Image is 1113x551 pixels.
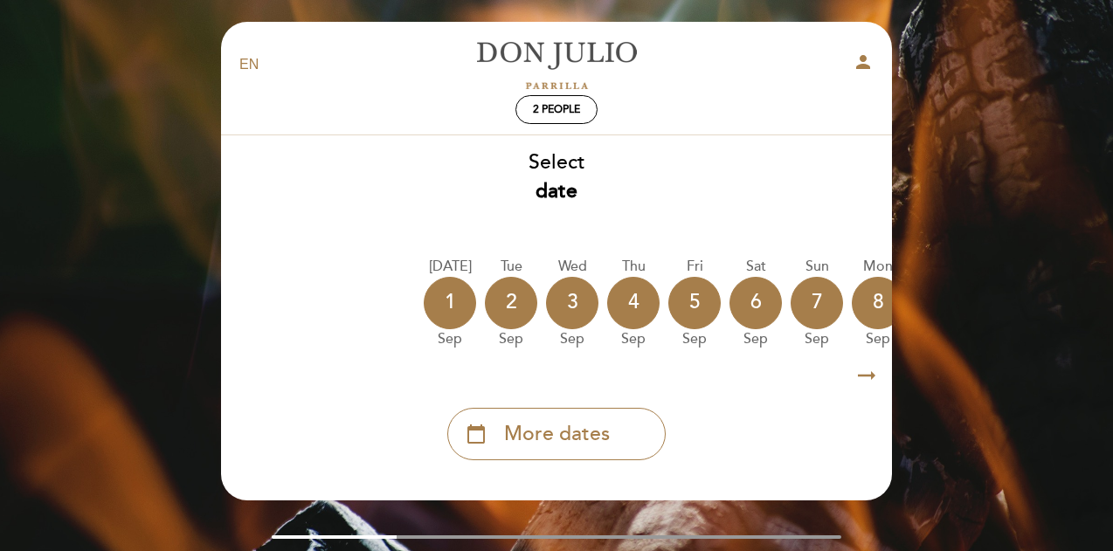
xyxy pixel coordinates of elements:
div: 2 [485,277,537,329]
div: 6 [729,277,782,329]
span: 2 people [533,103,580,116]
div: 4 [607,277,660,329]
span: More dates [504,420,610,449]
div: 3 [546,277,598,329]
div: Select [220,148,893,206]
div: 8 [852,277,904,329]
i: person [853,52,874,72]
div: Sep [729,329,782,349]
button: person [853,52,874,79]
div: [DATE] [424,257,476,277]
div: 7 [791,277,843,329]
div: Sep [668,329,721,349]
div: Mon [852,257,904,277]
div: 1 [424,277,476,329]
b: date [536,179,577,203]
i: arrow_right_alt [854,357,880,395]
div: Wed [546,257,598,277]
div: Thu [607,257,660,277]
div: Sep [852,329,904,349]
div: Fri [668,257,721,277]
div: Sep [424,329,476,349]
div: Sat [729,257,782,277]
i: calendar_today [466,419,487,449]
div: Sep [485,329,537,349]
div: 5 [668,277,721,329]
div: Sep [607,329,660,349]
div: Tue [485,257,537,277]
div: Sep [791,329,843,349]
div: Sun [791,257,843,277]
div: Sep [546,329,598,349]
a: [PERSON_NAME] [447,41,666,89]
